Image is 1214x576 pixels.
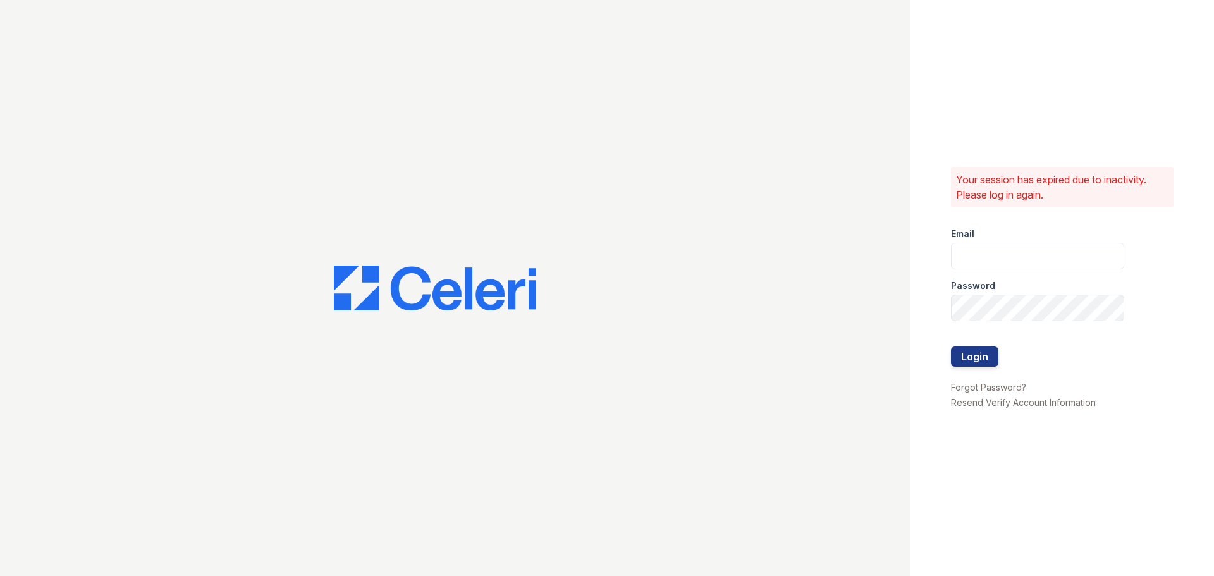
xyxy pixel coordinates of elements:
img: CE_Logo_Blue-a8612792a0a2168367f1c8372b55b34899dd931a85d93a1a3d3e32e68fde9ad4.png [334,266,536,311]
label: Email [951,228,974,240]
button: Login [951,346,998,367]
a: Resend Verify Account Information [951,397,1096,408]
p: Your session has expired due to inactivity. Please log in again. [956,172,1168,202]
a: Forgot Password? [951,382,1026,393]
label: Password [951,279,995,292]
